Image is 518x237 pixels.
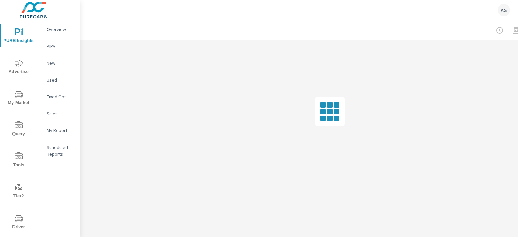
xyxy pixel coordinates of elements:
div: Fixed Ops [37,92,80,102]
span: Driver [2,214,35,231]
p: PIPA [47,43,75,50]
p: Fixed Ops [47,93,75,100]
span: Advertise [2,59,35,76]
div: Sales [37,109,80,119]
p: New [47,60,75,66]
div: Used [37,75,80,85]
span: Tier2 [2,183,35,200]
div: Overview [37,24,80,34]
div: Scheduled Reports [37,142,80,159]
span: Query [2,121,35,138]
span: My Market [2,90,35,107]
p: My Report [47,127,75,134]
div: New [37,58,80,68]
div: PIPA [37,41,80,51]
div: AS [498,4,510,16]
p: Sales [47,110,75,117]
p: Overview [47,26,75,33]
span: PURE Insights [2,28,35,45]
p: Scheduled Reports [47,144,75,157]
div: My Report [37,125,80,136]
span: Tools [2,152,35,169]
p: Used [47,77,75,83]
